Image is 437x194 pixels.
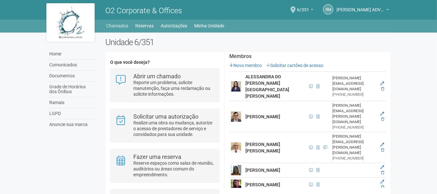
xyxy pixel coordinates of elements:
strong: ALESSANDRA DO [PERSON_NAME][GEOGRAPHIC_DATA][PERSON_NAME] [245,74,289,99]
a: Documentos [48,71,96,82]
a: Editar membro [380,81,384,86]
a: Reservas [136,21,154,30]
a: Editar membro [380,112,384,116]
a: Excluir membro [381,148,384,152]
p: Realize uma obra ou mudança, autorize o acesso de prestadores de serviço e convidados para sua un... [133,120,214,137]
strong: Membros [229,53,386,59]
div: [PHONE_NUMBER] [332,92,377,97]
a: RM [323,4,333,15]
a: Excluir membro [381,117,384,121]
img: user.png [231,112,241,122]
strong: [PERSON_NAME] [245,168,280,173]
h2: Unidade 6/351 [105,37,391,47]
div: [PERSON_NAME][EMAIL_ADDRESS][DOMAIN_NAME] [332,75,377,92]
a: Fazer uma reserva Reserve espaços como salas de reunião, auditórios ou áreas comum do empreendime... [115,154,214,178]
a: Comunicados [48,60,96,71]
a: Ramais [48,97,96,108]
div: [PERSON_NAME][EMAIL_ADDRESS][PERSON_NAME][DOMAIN_NAME] [332,134,377,156]
a: LGPD [48,108,96,119]
a: Editar membro [380,179,384,184]
a: [PERSON_NAME] ADVOGADOS ASSOCIADOS [337,8,389,13]
a: Anuncie sua marca [48,119,96,130]
span: ROMARIO MELO ADVOGADOS ASSOCIADOS [337,1,385,12]
a: Novo membro [229,63,262,68]
a: Chamados [107,21,128,30]
img: user.png [231,179,241,190]
div: [PERSON_NAME][EMAIL_ADDRESS][PERSON_NAME][DOMAIN_NAME] [332,103,377,125]
a: Excluir membro [381,185,384,189]
span: 6/351 [297,1,309,12]
strong: [PERSON_NAME] [PERSON_NAME] [245,142,280,153]
a: Minha Unidade [195,21,224,30]
img: user.png [231,165,241,175]
div: [PHONE_NUMBER] [332,156,377,161]
span: O2 Corporate & Offices [105,6,182,15]
a: 6/351 [297,8,313,13]
a: Excluir membro [381,170,384,175]
strong: [PERSON_NAME] [245,114,280,119]
p: Reporte um problema, solicite manutenção, faça uma reclamação ou solicite informações. [133,80,214,97]
h4: O que você deseja? [110,60,219,65]
p: Reserve espaços como salas de reunião, auditórios ou áreas comum do empreendimento. [133,160,214,178]
a: Solicitar uma autorização Realize uma obra ou mudança, autorize o acesso de prestadores de serviç... [115,114,214,137]
img: user.png [231,81,241,92]
img: user.png [231,142,241,153]
a: Editar membro [380,165,384,170]
a: Abrir um chamado Reporte um problema, solicite manutenção, faça uma reclamação ou solicite inform... [115,73,214,97]
strong: [PERSON_NAME] [245,182,280,187]
strong: Abrir um chamado [133,73,181,80]
a: Editar membro [380,142,384,147]
a: Autorizações [161,21,187,30]
div: [PHONE_NUMBER] [332,125,377,130]
strong: Fazer uma reserva [133,153,181,160]
a: Grade de Horários dos Ônibus [48,82,96,97]
a: Home [48,49,96,60]
a: Excluir membro [381,87,384,91]
a: Solicitar cartões de acesso [266,63,323,68]
strong: Solicitar uma autorização [133,113,198,120]
img: logo.jpg [46,3,95,42]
